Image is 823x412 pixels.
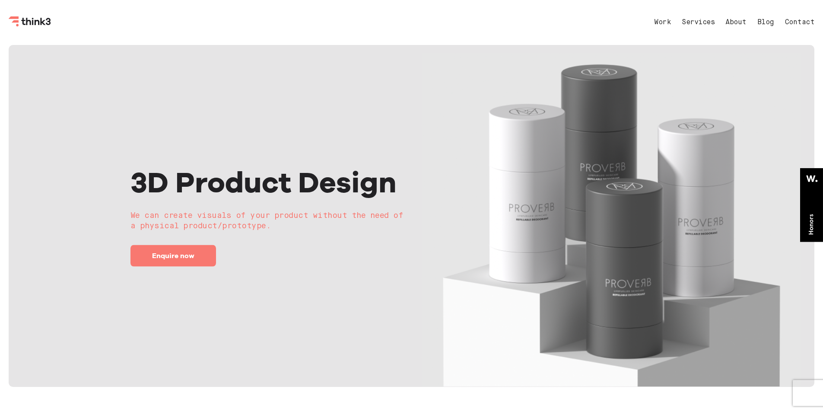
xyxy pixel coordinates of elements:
a: Think3 Logo [9,20,52,28]
span: Enquire now [152,251,194,259]
a: Services [682,19,715,26]
div: 3D Product Design [130,166,405,198]
a: Contact [785,19,815,26]
div: We can create visuals of your product without the need of [130,211,405,221]
a: Work [654,19,671,26]
a: Enquire now [130,245,216,266]
a: Blog [757,19,774,26]
div: a physical product/prototype. [130,221,405,231]
a: About [725,19,747,26]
